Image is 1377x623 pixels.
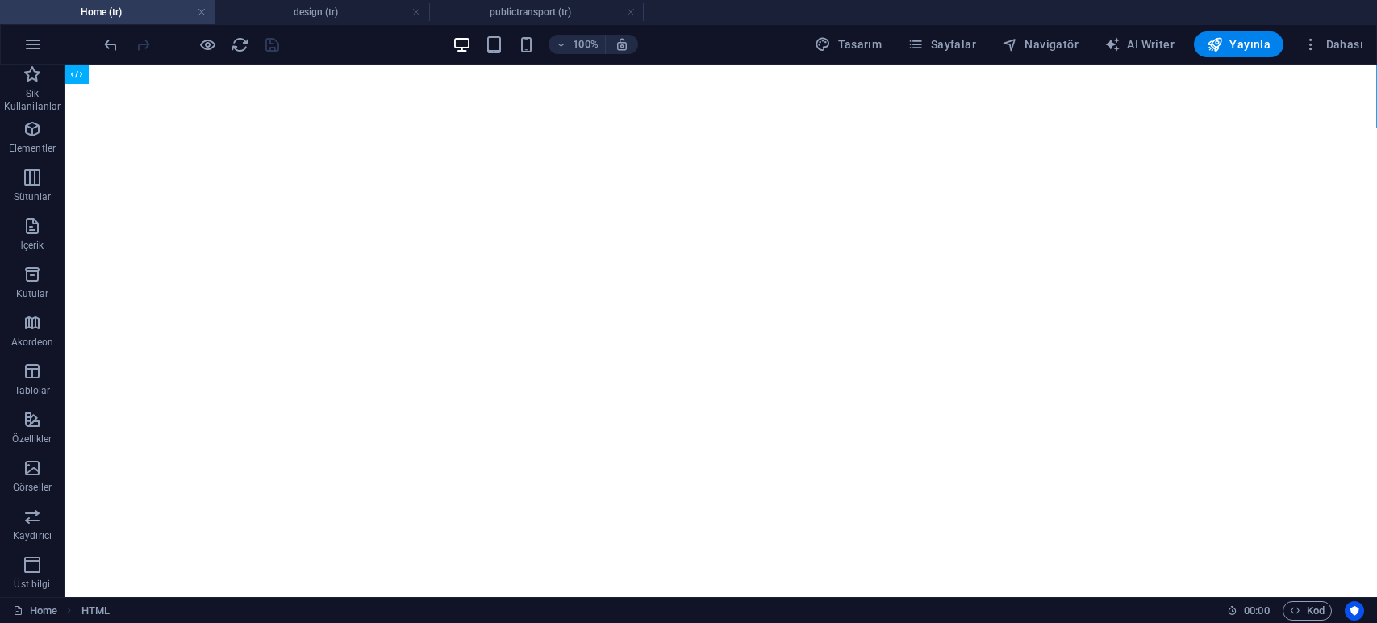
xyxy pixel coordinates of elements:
button: Navigatör [995,31,1085,57]
p: Görseller [13,481,52,494]
span: Dahası [1303,36,1363,52]
span: Navigatör [1002,36,1079,52]
button: AI Writer [1098,31,1181,57]
h4: publictransport (tr) [429,3,644,21]
span: : [1255,604,1258,617]
button: Yayınla [1194,31,1283,57]
button: 100% [549,35,606,54]
button: Dahası [1296,31,1370,57]
nav: breadcrumb [81,601,110,621]
button: undo [101,35,120,54]
button: Usercentrics [1345,601,1364,621]
p: Kaydırıcı [13,529,52,542]
span: AI Writer [1104,36,1175,52]
p: Akordeon [11,336,54,349]
h4: design (tr) [215,3,429,21]
h6: Oturum süresi [1227,601,1270,621]
p: Sütunlar [14,190,52,203]
p: İçerik [20,239,44,252]
button: reload [230,35,249,54]
span: Tasarım [815,36,882,52]
a: Seçimi iptal etmek için tıkla. Sayfaları açmak için çift tıkla [13,601,57,621]
button: Kod [1283,601,1332,621]
span: Sayfalar [908,36,976,52]
span: Kod [1290,601,1325,621]
button: Sayfalar [901,31,983,57]
p: Elementler [9,142,56,155]
button: Tasarım [808,31,888,57]
p: Tablolar [15,384,51,397]
p: Üst bilgi [14,578,50,591]
span: Seçmek için tıkla. Düzenlemek için çift tıkla [81,601,110,621]
span: Yayınla [1207,36,1271,52]
h6: 100% [573,35,599,54]
p: Kutular [16,287,49,300]
p: Özellikler [12,433,52,445]
div: Tasarım (Ctrl+Alt+Y) [808,31,888,57]
span: 00 00 [1244,601,1269,621]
